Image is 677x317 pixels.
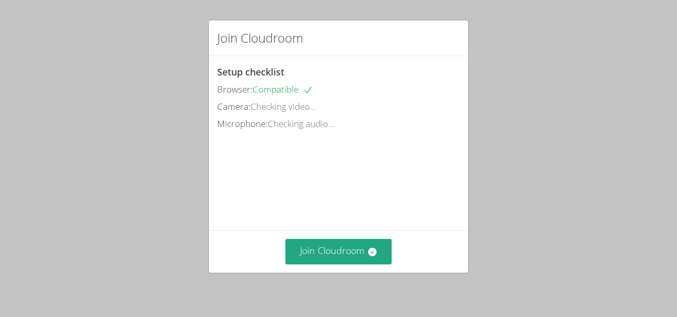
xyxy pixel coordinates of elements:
[250,100,316,112] span: Checking video...
[268,118,334,130] span: Checking audio...
[217,29,303,47] h2: Join Cloudroom
[217,66,284,78] span: Setup checklist
[217,83,253,95] span: Browser:
[217,118,268,130] span: Microphone:
[285,239,392,264] button: Join Cloudroom
[253,83,313,95] span: Compatible
[217,100,250,112] span: Camera:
